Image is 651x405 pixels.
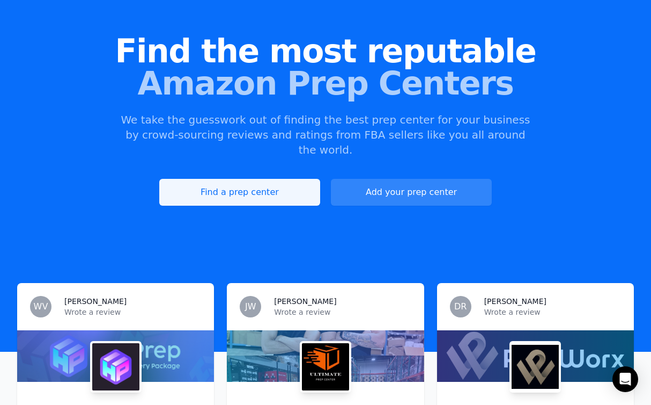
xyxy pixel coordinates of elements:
img: HexPrep [92,343,139,390]
p: Wrote a review [484,307,621,317]
p: Wrote a review [64,307,201,317]
h3: [PERSON_NAME] [274,296,336,307]
span: Find the most reputable [17,35,634,67]
img: Ultimate Prep Center [302,343,349,390]
div: Open Intercom Messenger [612,366,638,392]
a: Add your prep center [331,179,492,206]
p: Wrote a review [274,307,411,317]
p: We take the guesswork out of finding the best prep center for your business by crowd-sourcing rev... [120,112,531,157]
a: Find a prep center [159,179,320,206]
span: DR [454,302,467,311]
img: PrepWorx [512,343,559,390]
span: WV [34,302,48,311]
h3: [PERSON_NAME] [64,296,127,307]
span: JW [245,302,256,311]
h3: [PERSON_NAME] [484,296,546,307]
span: Amazon Prep Centers [17,67,634,99]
